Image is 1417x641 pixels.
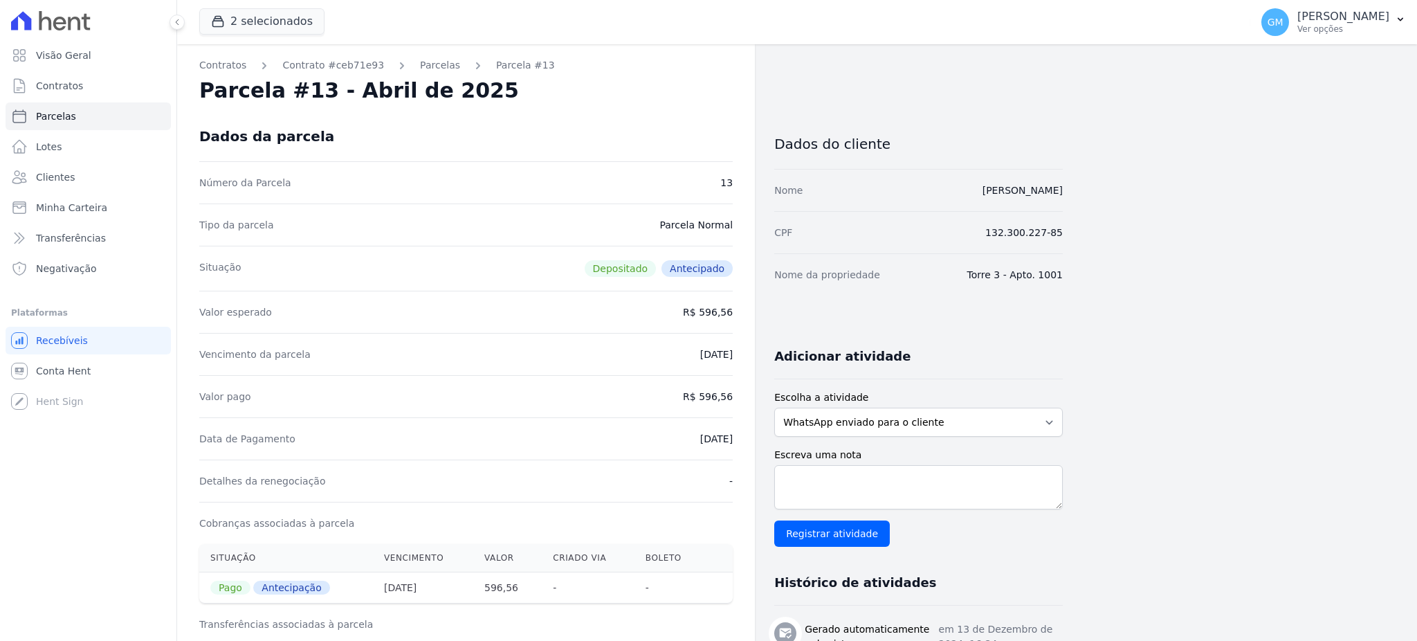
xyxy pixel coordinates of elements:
dt: Data de Pagamento [199,432,295,446]
a: Lotes [6,133,171,161]
dd: - [729,474,733,488]
h2: Parcela #13 - Abril de 2025 [199,78,519,103]
label: Escreva uma nota [774,448,1063,462]
th: Boleto [634,544,706,572]
button: 2 selecionados [199,8,324,35]
nav: Breadcrumb [199,58,733,73]
th: - [542,572,634,604]
span: Pago [210,581,250,595]
dd: [DATE] [700,347,733,361]
div: Dados da parcela [199,128,334,145]
span: Minha Carteira [36,201,107,215]
a: Conta Hent [6,357,171,385]
p: Ver opções [1297,24,1389,35]
span: Conta Hent [36,364,91,378]
a: Contrato #ceb71e93 [282,58,384,73]
th: Criado via [542,544,634,572]
dt: Valor pago [199,390,251,404]
dt: Nome da propriedade [774,268,880,282]
dd: 132.300.227-85 [985,226,1063,240]
input: Registrar atividade [774,521,890,547]
span: GM [1268,17,1283,27]
th: 596,56 [473,572,542,604]
dt: Nome [774,183,803,197]
dt: Situação [199,260,241,277]
a: Parcelas [420,58,460,73]
a: Minha Carteira [6,194,171,222]
span: Clientes [36,170,75,184]
th: Situação [199,544,373,572]
dd: R$ 596,56 [683,390,733,404]
span: Contratos [36,79,83,93]
h3: Adicionar atividade [774,348,911,365]
dd: Parcela Normal [659,218,733,232]
span: Antecipado [661,260,733,277]
span: Depositado [585,260,657,277]
dd: Torre 3 - Apto. 1001 [967,268,1063,282]
span: Transferências [36,231,106,245]
a: Transferências [6,224,171,252]
a: Clientes [6,163,171,191]
a: Contratos [6,72,171,100]
a: Contratos [199,58,246,73]
h3: Dados do cliente [774,136,1063,152]
dt: Número da Parcela [199,176,291,190]
a: Visão Geral [6,42,171,69]
th: Vencimento [373,544,473,572]
span: Antecipação [253,581,329,595]
dt: CPF [774,226,792,240]
a: Negativação [6,255,171,282]
span: Parcelas [36,109,76,123]
dt: Vencimento da parcela [199,347,311,361]
span: Lotes [36,140,62,154]
a: [PERSON_NAME] [982,185,1063,196]
span: Recebíveis [36,334,88,347]
h3: Histórico de atividades [774,575,936,591]
div: Plataformas [11,305,165,321]
dt: Valor esperado [199,305,272,319]
dt: Detalhes da renegociação [199,474,326,488]
a: Parcelas [6,102,171,130]
h3: Transferências associadas à parcela [199,617,733,631]
a: Recebíveis [6,327,171,354]
span: Negativação [36,262,97,276]
dd: [DATE] [700,432,733,446]
p: [PERSON_NAME] [1297,10,1389,24]
th: [DATE] [373,572,473,604]
button: GM [PERSON_NAME] Ver opções [1250,3,1417,42]
dd: 13 [720,176,733,190]
th: Valor [473,544,542,572]
dt: Tipo da parcela [199,218,274,232]
a: Parcela #13 [496,58,555,73]
dt: Cobranças associadas à parcela [199,516,354,530]
label: Escolha a atividade [774,390,1063,405]
th: - [634,572,706,604]
span: Visão Geral [36,48,91,62]
dd: R$ 596,56 [683,305,733,319]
